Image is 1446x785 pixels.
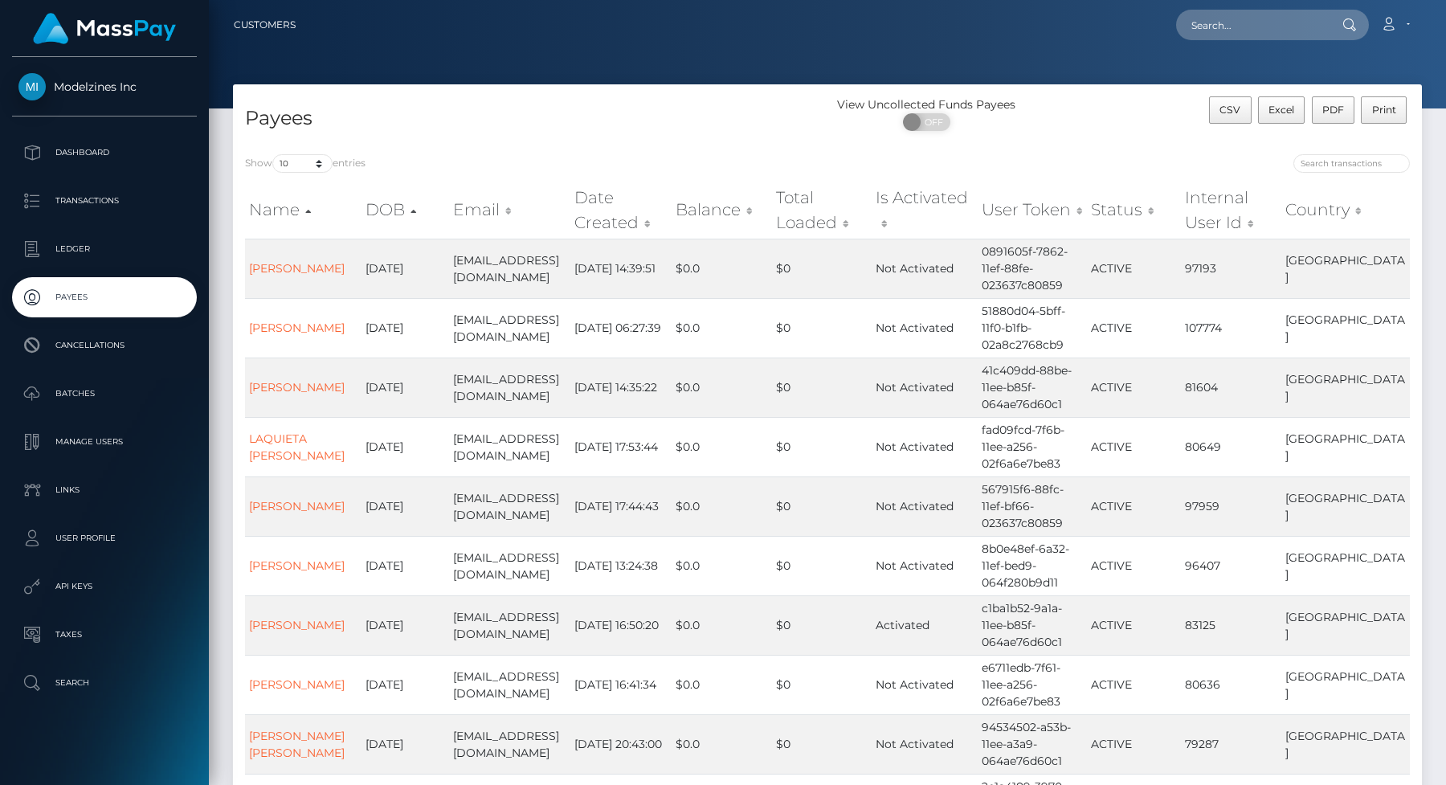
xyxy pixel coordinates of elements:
[1361,96,1407,124] button: Print
[449,655,570,714] td: [EMAIL_ADDRESS][DOMAIN_NAME]
[772,476,871,536] td: $0
[1087,714,1181,774] td: ACTIVE
[978,417,1087,476] td: fad09fcd-7f6b-11ee-a256-02f6a6e7be83
[449,182,570,239] th: Email: activate to sort column ascending
[570,476,671,536] td: [DATE] 17:44:43
[872,182,978,239] th: Is Activated: activate to sort column ascending
[361,182,450,239] th: DOB: activate to sort column descending
[872,655,978,714] td: Not Activated
[672,714,773,774] td: $0.0
[1281,476,1410,536] td: [GEOGRAPHIC_DATA]
[1219,104,1240,116] span: CSV
[12,470,197,510] a: Links
[672,536,773,595] td: $0.0
[1281,298,1410,358] td: [GEOGRAPHIC_DATA]
[18,237,190,261] p: Ledger
[1258,96,1305,124] button: Excel
[570,417,671,476] td: [DATE] 17:53:44
[1322,104,1344,116] span: PDF
[449,239,570,298] td: [EMAIL_ADDRESS][DOMAIN_NAME]
[1087,536,1181,595] td: ACTIVE
[249,380,345,395] a: [PERSON_NAME]
[12,615,197,655] a: Taxes
[772,714,871,774] td: $0
[672,595,773,655] td: $0.0
[12,325,197,366] a: Cancellations
[1181,358,1281,417] td: 81604
[1281,655,1410,714] td: [GEOGRAPHIC_DATA]
[872,298,978,358] td: Not Activated
[978,298,1087,358] td: 51880d04-5bff-11f0-b1fb-02a8c2768cb9
[1181,595,1281,655] td: 83125
[872,536,978,595] td: Not Activated
[570,714,671,774] td: [DATE] 20:43:00
[249,261,345,276] a: [PERSON_NAME]
[361,298,450,358] td: [DATE]
[672,358,773,417] td: $0.0
[449,358,570,417] td: [EMAIL_ADDRESS][DOMAIN_NAME]
[1087,298,1181,358] td: ACTIVE
[912,113,952,131] span: OFF
[1181,714,1281,774] td: 79287
[570,358,671,417] td: [DATE] 14:35:22
[361,476,450,536] td: [DATE]
[827,96,1026,113] div: View Uncollected Funds Payees
[772,239,871,298] td: $0
[1281,595,1410,655] td: [GEOGRAPHIC_DATA]
[1281,358,1410,417] td: [GEOGRAPHIC_DATA]
[18,430,190,454] p: Manage Users
[12,374,197,414] a: Batches
[361,239,450,298] td: [DATE]
[1181,655,1281,714] td: 80636
[672,476,773,536] td: $0.0
[978,595,1087,655] td: c1ba1b52-9a1a-11ee-b85f-064ae76d60c1
[18,333,190,358] p: Cancellations
[361,714,450,774] td: [DATE]
[361,595,450,655] td: [DATE]
[245,182,361,239] th: Name: activate to sort column ascending
[12,80,197,94] span: Modelzines Inc
[1087,595,1181,655] td: ACTIVE
[978,714,1087,774] td: 94534502-a53b-11ee-a3a9-064ae76d60c1
[1293,154,1410,173] input: Search transactions
[249,431,345,463] a: LAQUIETA [PERSON_NAME]
[18,73,46,100] img: Modelzines Inc
[1181,536,1281,595] td: 96407
[1281,182,1410,239] th: Country: activate to sort column ascending
[1372,104,1396,116] span: Print
[1087,417,1181,476] td: ACTIVE
[449,536,570,595] td: [EMAIL_ADDRESS][DOMAIN_NAME]
[1268,104,1294,116] span: Excel
[18,478,190,502] p: Links
[1181,417,1281,476] td: 80649
[1087,476,1181,536] td: ACTIVE
[872,595,978,655] td: Activated
[18,382,190,406] p: Batches
[570,239,671,298] td: [DATE] 14:39:51
[672,239,773,298] td: $0.0
[772,595,871,655] td: $0
[1176,10,1327,40] input: Search...
[872,476,978,536] td: Not Activated
[978,536,1087,595] td: 8b0e48ef-6a32-11ef-bed9-064f280b9d11
[1181,298,1281,358] td: 107774
[449,714,570,774] td: [EMAIL_ADDRESS][DOMAIN_NAME]
[1209,96,1252,124] button: CSV
[1281,536,1410,595] td: [GEOGRAPHIC_DATA]
[978,655,1087,714] td: e6711edb-7f61-11ee-a256-02f6a6e7be83
[1312,96,1355,124] button: PDF
[872,358,978,417] td: Not Activated
[1087,358,1181,417] td: ACTIVE
[978,476,1087,536] td: 567915f6-88fc-11ef-bf66-023637c80859
[249,729,345,760] a: [PERSON_NAME] [PERSON_NAME]
[1087,239,1181,298] td: ACTIVE
[249,618,345,632] a: [PERSON_NAME]
[12,422,197,462] a: Manage Users
[33,13,176,44] img: MassPay Logo
[272,154,333,173] select: Showentries
[361,655,450,714] td: [DATE]
[1181,476,1281,536] td: 97959
[249,321,345,335] a: [PERSON_NAME]
[872,417,978,476] td: Not Activated
[872,714,978,774] td: Not Activated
